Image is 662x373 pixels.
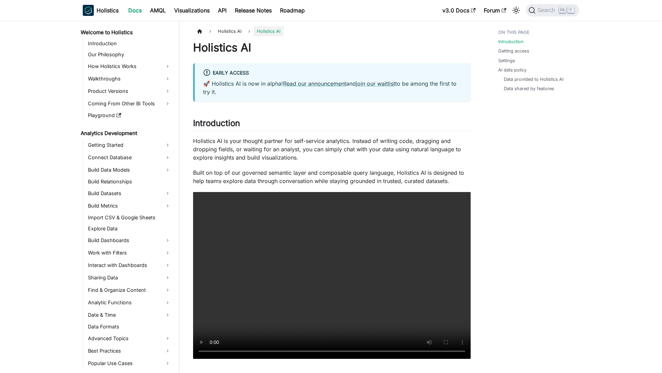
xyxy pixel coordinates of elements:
[86,39,173,48] a: Introduction
[86,86,173,97] a: Product Versions
[86,247,173,258] a: Work with Filters
[193,169,471,185] p: Built on top of our governed semantic layer and composable query language, Holistics AI is design...
[193,192,471,359] video: Your browser does not support embedding video, but you can .
[193,137,471,162] p: Holistics AI is your thought partner for self-service analytics. Instead of writing code, draggin...
[86,358,173,369] a: Popular Use Cases
[86,200,173,211] a: Build Metrics
[76,21,179,373] nav: Docs sidebar
[86,111,173,120] a: Playground
[86,61,173,72] a: How Holistics Works
[86,140,173,151] a: Getting Started
[203,79,462,96] p: 🚀 Holistics AI is now in alpha! and to be among the first to try it.
[170,5,214,16] a: Visualizations
[480,5,510,16] a: Forum
[86,333,173,344] a: Advanced Topics
[283,80,346,87] a: Read our announcement
[193,41,471,55] h1: Holistics AI
[356,80,395,87] a: join our waitlist
[511,5,522,16] button: Switch between dark and light mode (currently light mode)
[86,188,173,199] a: Build Datasets
[79,28,173,37] a: Welcome to Holistics
[193,26,206,36] a: Home page
[498,67,526,73] a: AI data policy
[214,26,245,36] span: Holistics AI
[498,48,529,54] a: Getting access
[86,322,173,332] a: Data Formats
[86,98,173,109] a: Coming From Other BI Tools
[146,5,170,16] a: AMQL
[86,297,173,308] a: Analytic Functions
[124,5,146,16] a: Docs
[86,235,173,246] a: Build Dashboards
[535,7,559,13] span: Search
[276,5,309,16] a: Roadmap
[193,26,471,36] nav: Breadcrumbs
[193,118,471,131] h2: Introduction
[498,57,515,64] a: Settings
[86,224,173,233] a: Explore Data
[253,26,284,36] span: Holistics AI
[86,164,173,175] a: Build Data Models
[86,50,173,59] a: Our Philosophy
[231,5,276,16] a: Release Notes
[498,38,524,45] a: Introduction
[79,128,173,138] a: Analytics Development
[504,85,554,92] a: Data shared by features
[86,345,173,356] a: Best Practices
[568,7,574,13] kbd: K
[86,272,173,283] a: Sharing Data
[214,5,231,16] a: API
[86,285,173,296] a: Find & Organize Content
[97,6,119,15] b: Holistics
[86,260,173,271] a: Interact with Dashboards
[203,69,462,78] div: Early Access
[86,152,173,163] a: Connect Database
[86,213,173,222] a: Import CSV & Google Sheets
[83,5,94,16] img: Holistics
[86,309,173,321] a: Date & Time
[86,177,173,186] a: Build Relationships
[438,5,480,16] a: v3.0 Docs
[526,4,579,17] button: Search (Ctrl+K)
[83,5,119,16] a: HolisticsHolistics
[86,73,173,84] a: Walkthroughs
[504,76,563,83] a: Data provided to Holistics AI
